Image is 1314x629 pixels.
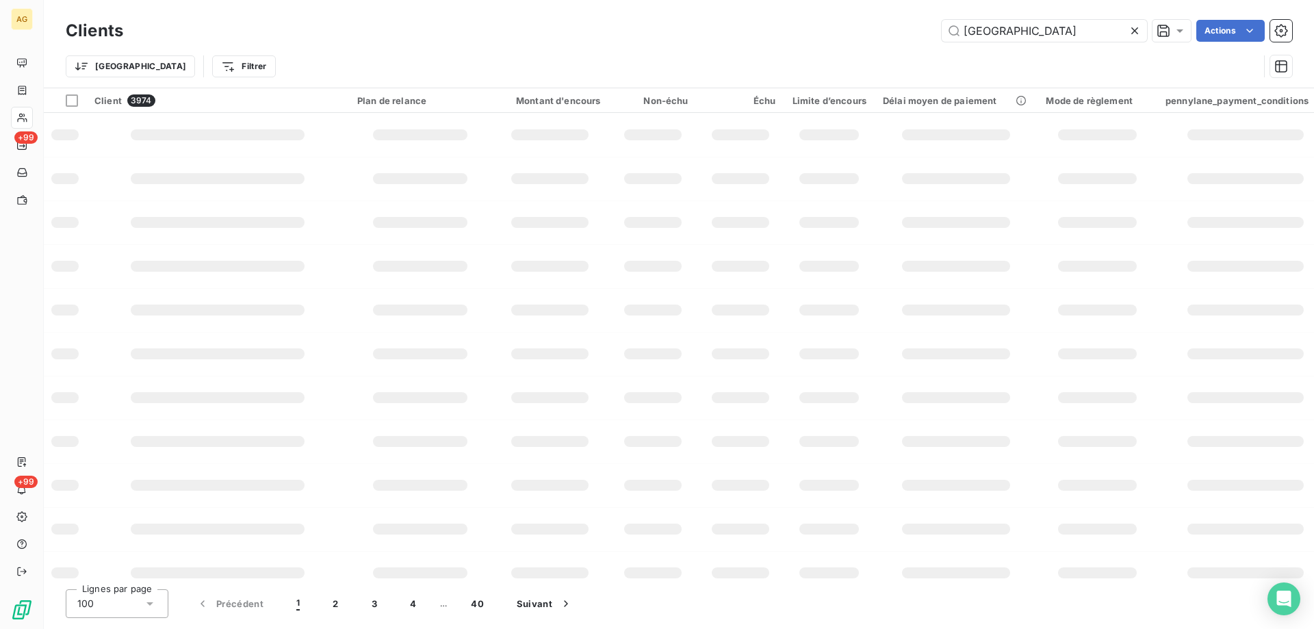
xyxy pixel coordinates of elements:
button: Actions [1196,20,1265,42]
button: 4 [394,589,433,618]
button: Suivant [500,589,589,618]
span: … [433,593,454,615]
span: Client [94,95,122,106]
button: Filtrer [212,55,275,77]
button: 2 [316,589,355,618]
span: +99 [14,131,38,144]
img: Logo LeanPay [11,599,33,621]
button: 40 [454,589,500,618]
span: +99 [14,476,38,488]
div: Plan de relance [357,95,483,106]
div: Mode de règlement [1046,95,1149,106]
button: 1 [280,589,316,618]
div: Open Intercom Messenger [1267,582,1300,615]
h3: Clients [66,18,123,43]
div: AG [11,8,33,30]
button: [GEOGRAPHIC_DATA] [66,55,195,77]
div: Échu [705,95,776,106]
div: Montant d'encours [500,95,601,106]
span: 1 [296,597,300,611]
button: 3 [355,589,394,618]
div: Limite d’encours [793,95,866,106]
div: Délai moyen de paiement [883,95,1029,106]
span: 3974 [127,94,155,107]
input: Rechercher [942,20,1147,42]
span: 100 [77,597,94,611]
div: Non-échu [617,95,688,106]
button: Précédent [179,589,280,618]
